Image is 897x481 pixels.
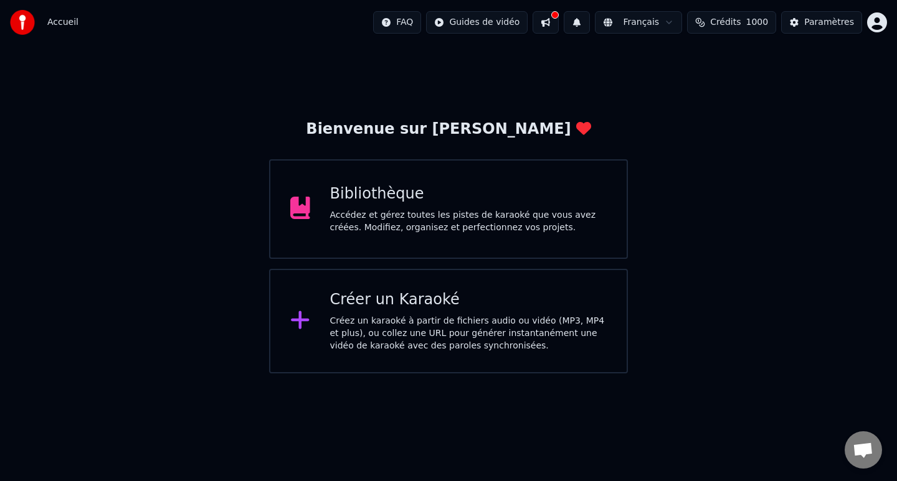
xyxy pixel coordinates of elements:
[330,184,607,204] div: Bibliothèque
[330,290,607,310] div: Créer un Karaoké
[845,431,882,469] div: Ouvrir le chat
[781,11,862,34] button: Paramètres
[373,11,421,34] button: FAQ
[804,16,854,29] div: Paramètres
[746,16,769,29] span: 1000
[306,119,591,139] div: Bienvenue sur [PERSON_NAME]
[710,16,741,29] span: Crédits
[47,16,78,29] nav: breadcrumb
[426,11,528,34] button: Guides de vidéo
[687,11,776,34] button: Crédits1000
[10,10,35,35] img: youka
[47,16,78,29] span: Accueil
[330,315,607,352] div: Créez un karaoké à partir de fichiers audio ou vidéo (MP3, MP4 et plus), ou collez une URL pour g...
[330,209,607,234] div: Accédez et gérez toutes les pistes de karaoké que vous avez créées. Modifiez, organisez et perfec...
